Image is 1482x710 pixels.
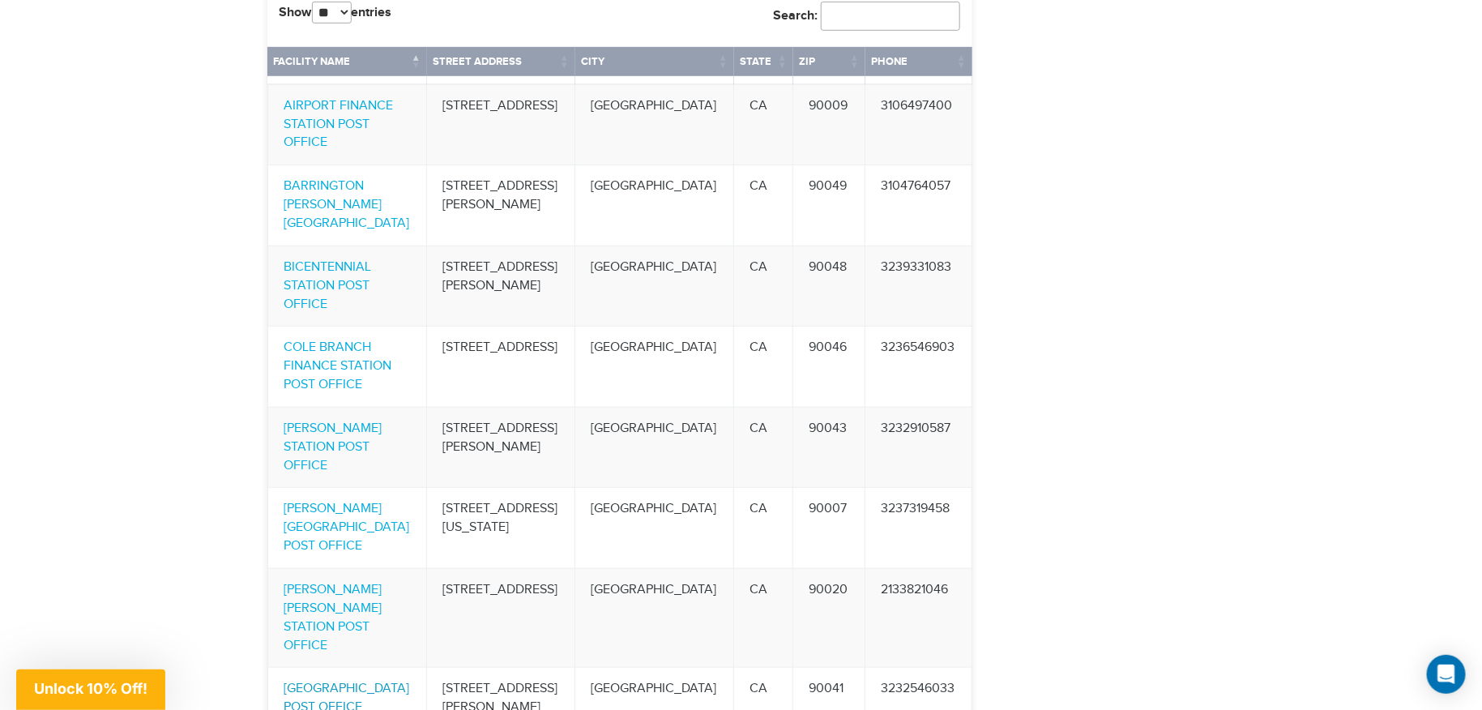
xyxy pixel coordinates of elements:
td: [STREET_ADDRESS] [427,326,575,407]
th: City: activate to sort column ascending [575,47,734,84]
td: 90046 [793,326,865,407]
td: [GEOGRAPHIC_DATA] [575,84,734,165]
td: 3104764057 [865,165,972,246]
td: [GEOGRAPHIC_DATA] [575,165,734,246]
td: CA [734,407,793,488]
td: 90048 [793,246,865,327]
th: Street Address: activate to sort column ascending [427,47,575,84]
th: Facility Name: activate to sort column descending [267,47,427,84]
td: [STREET_ADDRESS][US_STATE] [427,487,575,568]
a: BARRINGTON [PERSON_NAME][GEOGRAPHIC_DATA] [284,178,410,231]
select: Showentries [312,2,352,24]
td: [STREET_ADDRESS][PERSON_NAME] [427,246,575,327]
a: AIRPORT FINANCE STATION POST OFFICE [284,98,394,151]
td: 90049 [793,165,865,246]
input: Search: [821,2,960,31]
td: [GEOGRAPHIC_DATA] [575,407,734,488]
td: [STREET_ADDRESS] [427,568,575,667]
a: COLE BRANCH FINANCE STATION POST OFFICE [284,340,392,392]
td: [STREET_ADDRESS][PERSON_NAME] [427,407,575,488]
td: [GEOGRAPHIC_DATA] [575,487,734,568]
td: CA [734,84,793,165]
td: 2133821046 [865,568,972,667]
td: 90009 [793,84,865,165]
td: CA [734,487,793,568]
td: CA [734,326,793,407]
a: BICENTENNIAL STATION POST OFFICE [284,259,372,312]
td: 3239331083 [865,246,972,327]
span: Unlock 10% Off! [34,680,147,697]
th: Phone: activate to sort column ascending [865,47,972,84]
a: [PERSON_NAME] STATION POST OFFICE [284,421,382,473]
div: Open Intercom Messenger [1427,655,1466,694]
td: [STREET_ADDRESS][PERSON_NAME] [427,165,575,246]
td: 3237319458 [865,487,972,568]
td: CA [734,246,793,327]
th: State: activate to sort column ascending [734,47,793,84]
td: 3232910587 [865,407,972,488]
td: 3236546903 [865,326,972,407]
a: [PERSON_NAME][GEOGRAPHIC_DATA] POST OFFICE [284,501,410,554]
td: [STREET_ADDRESS] [427,84,575,165]
label: Search: [774,2,960,31]
td: 90043 [793,407,865,488]
th: Zip: activate to sort column ascending [793,47,865,84]
td: [GEOGRAPHIC_DATA] [575,568,734,667]
a: [PERSON_NAME] [PERSON_NAME] STATION POST OFFICE [284,582,382,653]
label: Show entries [280,2,392,24]
td: CA [734,165,793,246]
td: [GEOGRAPHIC_DATA] [575,246,734,327]
div: Unlock 10% Off! [16,669,165,710]
td: 90007 [793,487,865,568]
td: CA [734,568,793,667]
td: 3106497400 [865,84,972,165]
td: [GEOGRAPHIC_DATA] [575,326,734,407]
td: 90020 [793,568,865,667]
